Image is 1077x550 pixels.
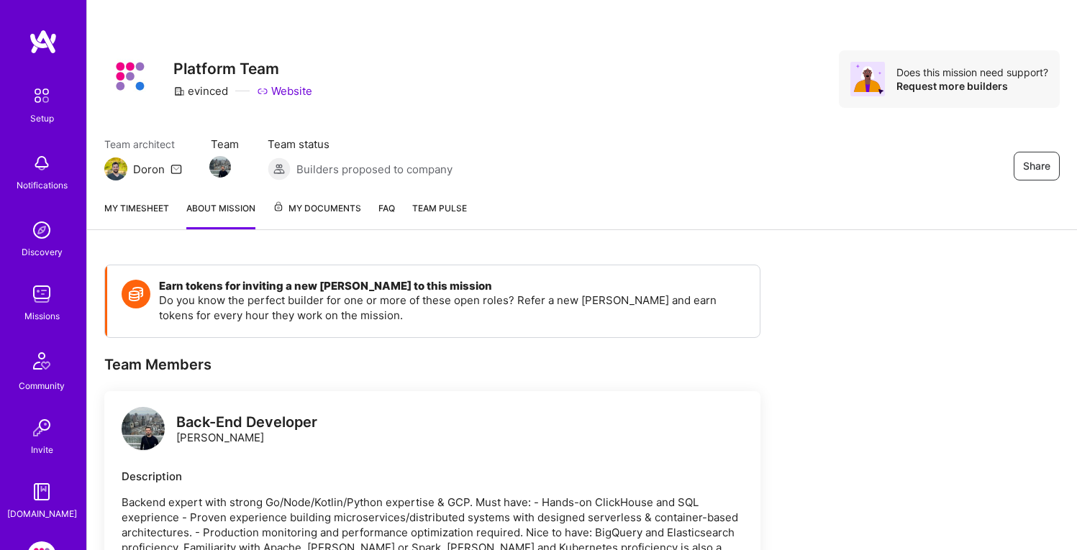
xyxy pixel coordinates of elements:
div: Doron [133,162,165,177]
div: Notifications [17,178,68,193]
img: discovery [27,216,56,244]
div: Missions [24,308,60,324]
img: bell [27,149,56,178]
div: Team Members [104,355,760,374]
img: logo [29,29,58,55]
a: FAQ [378,201,395,229]
span: My Documents [273,201,361,216]
img: Builders proposed to company [268,157,291,180]
img: logo [122,407,165,450]
p: Do you know the perfect builder for one or more of these open roles? Refer a new [PERSON_NAME] an... [159,293,745,323]
span: Share [1023,159,1050,173]
img: Community [24,344,59,378]
span: Team [211,137,239,152]
h4: Earn tokens for inviting a new [PERSON_NAME] to this mission [159,280,745,293]
div: Setup [30,111,54,126]
div: Does this mission need support? [896,65,1048,79]
img: Token icon [122,280,150,308]
span: Team status [268,137,453,152]
div: [DOMAIN_NAME] [7,506,77,521]
i: icon CompanyGray [173,86,185,97]
div: Description [122,469,743,484]
div: [PERSON_NAME] [176,415,317,445]
img: guide book [27,477,56,506]
a: My timesheet [104,201,169,229]
span: Team architect [104,137,182,152]
img: setup [27,81,57,111]
a: My Documents [273,201,361,229]
img: Team Member Avatar [209,156,231,178]
img: Team Architect [104,157,127,180]
img: teamwork [27,280,56,308]
div: Discovery [22,244,63,260]
a: Team Pulse [412,201,467,229]
button: Share [1014,152,1060,180]
div: Request more builders [896,79,1048,93]
i: icon Mail [171,163,182,175]
a: Website [257,83,312,98]
span: Team Pulse [412,203,467,214]
a: About Mission [186,201,255,229]
h3: Platform Team [173,60,312,78]
div: evinced [173,83,228,98]
span: Builders proposed to company [296,162,453,177]
a: Team Member Avatar [211,155,230,179]
img: Avatar [850,62,885,96]
div: Back-End Developer [176,415,317,430]
div: Invite [31,442,53,457]
div: Community [19,378,65,393]
a: logo [122,407,165,454]
img: Company Logo [104,50,156,102]
img: Invite [27,413,56,442]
